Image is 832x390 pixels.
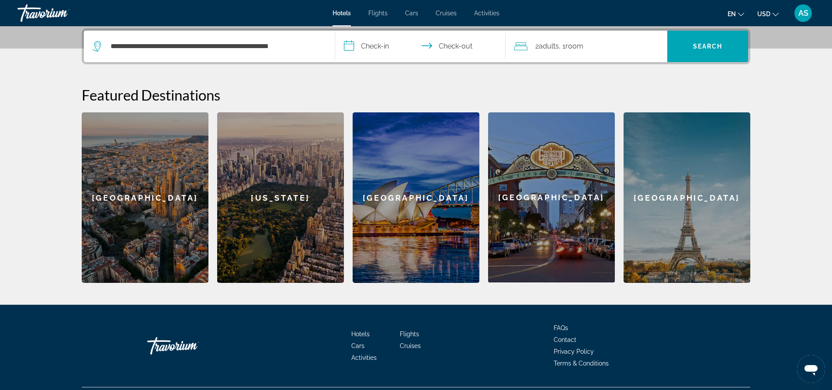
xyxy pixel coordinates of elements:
span: AS [798,9,808,17]
a: Contact [554,336,576,343]
a: Cars [405,10,418,17]
span: Room [565,42,583,50]
span: , 1 [559,40,583,52]
a: Activities [474,10,499,17]
div: [GEOGRAPHIC_DATA] [353,112,479,283]
a: Hotels [351,331,370,338]
span: en [728,10,736,17]
a: Barcelona[GEOGRAPHIC_DATA] [82,112,208,283]
a: Terms & Conditions [554,360,609,367]
button: Change language [728,7,744,20]
span: Adults [539,42,559,50]
button: User Menu [792,4,815,22]
h2: Featured Destinations [82,86,750,104]
a: Flights [400,331,419,338]
a: Paris[GEOGRAPHIC_DATA] [624,112,750,283]
iframe: Button to launch messaging window [797,355,825,383]
div: [GEOGRAPHIC_DATA] [624,112,750,283]
input: Search hotel destination [110,40,322,53]
a: San Diego[GEOGRAPHIC_DATA] [488,112,615,283]
a: Hotels [333,10,351,17]
a: Cruises [436,10,457,17]
a: Cars [351,342,364,349]
a: New York[US_STATE] [217,112,344,283]
span: Search [693,43,723,50]
button: Change currency [757,7,779,20]
span: 2 [535,40,559,52]
a: FAQs [554,324,568,331]
a: Privacy Policy [554,348,594,355]
div: [GEOGRAPHIC_DATA] [488,112,615,282]
span: USD [757,10,770,17]
a: Flights [368,10,388,17]
button: Travelers: 2 adults, 0 children [506,31,667,62]
a: Go Home [147,333,235,359]
a: Travorium [17,2,105,24]
a: Cruises [400,342,421,349]
button: Select check in and out date [335,31,506,62]
div: [GEOGRAPHIC_DATA] [82,112,208,283]
a: Activities [351,354,377,361]
div: [US_STATE] [217,112,344,283]
a: Sydney[GEOGRAPHIC_DATA] [353,112,479,283]
button: Search [667,31,748,62]
div: Search widget [84,31,748,62]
